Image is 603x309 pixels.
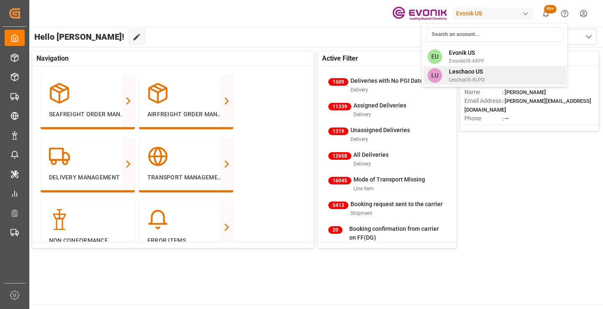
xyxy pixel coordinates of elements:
[449,67,484,76] span: Leschaco US
[449,49,484,57] span: Evonik US
[449,76,484,84] span: LeschaUS-8LPQ
[428,49,442,64] span: EU
[428,68,442,83] span: LU
[449,57,484,65] span: EvonikUS-4XPF
[426,27,563,42] input: Search an account...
